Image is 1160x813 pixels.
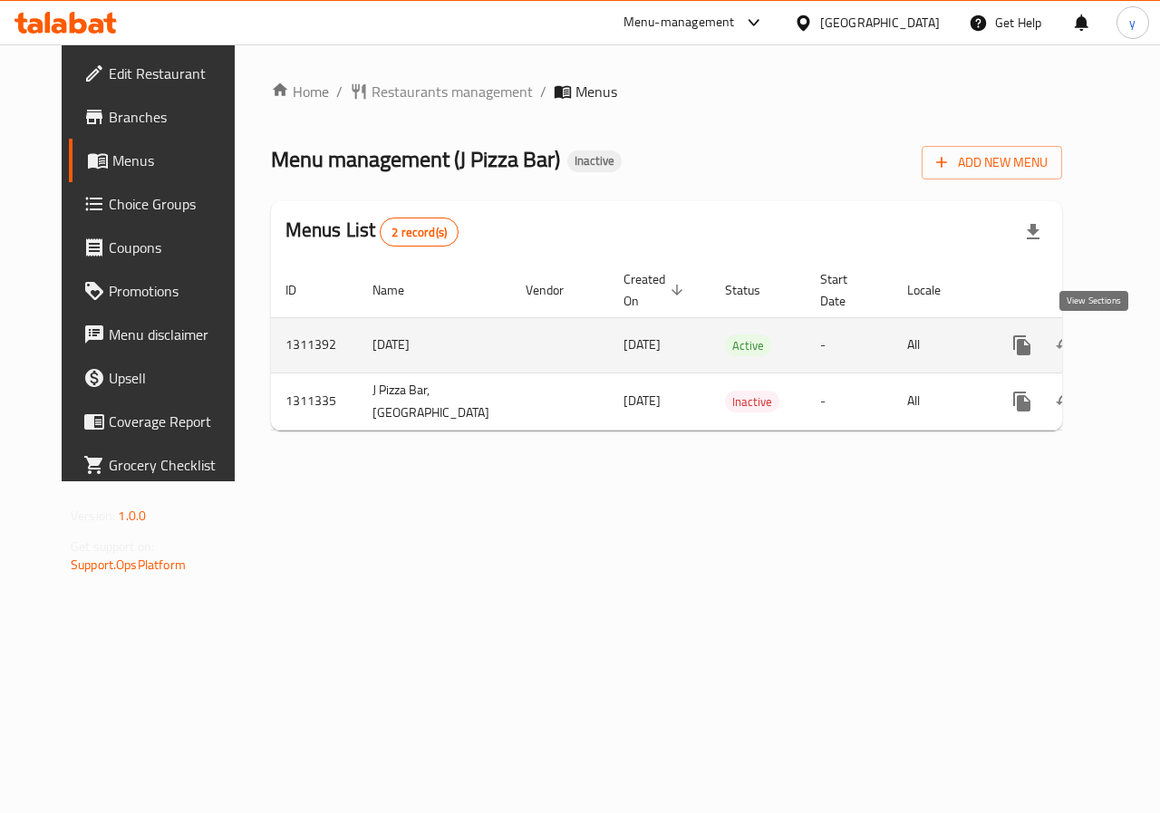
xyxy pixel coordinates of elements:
td: 1311335 [271,373,358,430]
td: 1311392 [271,317,358,373]
span: Promotions [109,280,241,302]
td: - [806,317,893,373]
span: Restaurants management [372,81,533,102]
span: Edit Restaurant [109,63,241,84]
li: / [540,81,546,102]
span: Start Date [820,268,871,312]
td: All [893,373,986,430]
a: Branches [69,95,256,139]
a: Home [271,81,329,102]
button: Change Status [1044,380,1087,423]
span: Menu management ( J Pizza Bar ) [271,139,560,179]
span: Coverage Report [109,411,241,432]
span: Menus [575,81,617,102]
a: Menus [69,139,256,182]
span: Active [725,335,771,356]
td: [DATE] [358,317,511,373]
a: Choice Groups [69,182,256,226]
a: Coupons [69,226,256,269]
button: Change Status [1044,324,1087,367]
span: Coupons [109,237,241,258]
span: Inactive [725,392,779,412]
span: 2 record(s) [381,224,458,241]
button: more [1000,324,1044,367]
a: Grocery Checklist [69,443,256,487]
a: Edit Restaurant [69,52,256,95]
span: Get support on: [71,535,154,558]
span: Version: [71,504,115,527]
span: Menu disclaimer [109,324,241,345]
h2: Menus List [285,217,459,247]
span: Menus [112,150,241,171]
a: Promotions [69,269,256,313]
button: more [1000,380,1044,423]
span: Name [372,279,428,301]
div: [GEOGRAPHIC_DATA] [820,13,940,33]
button: Add New Menu [922,146,1062,179]
span: Add New Menu [936,151,1048,174]
a: Menu disclaimer [69,313,256,356]
nav: breadcrumb [271,81,1062,102]
span: Upsell [109,367,241,389]
a: Coverage Report [69,400,256,443]
a: Support.OpsPlatform [71,553,186,576]
span: Choice Groups [109,193,241,215]
span: Created On [623,268,689,312]
div: Inactive [725,391,779,412]
span: Locale [907,279,964,301]
li: / [336,81,343,102]
span: ID [285,279,320,301]
div: Inactive [567,150,622,172]
span: Inactive [567,153,622,169]
span: Grocery Checklist [109,454,241,476]
span: [DATE] [623,333,661,356]
span: 1.0.0 [118,504,146,527]
span: Vendor [526,279,587,301]
td: - [806,373,893,430]
div: Export file [1011,210,1055,254]
span: Status [725,279,784,301]
td: J Pizza Bar,[GEOGRAPHIC_DATA] [358,373,511,430]
div: Menu-management [623,12,735,34]
span: y [1129,13,1136,33]
a: Upsell [69,356,256,400]
td: All [893,317,986,373]
span: [DATE] [623,389,661,412]
a: Restaurants management [350,81,533,102]
span: Branches [109,106,241,128]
